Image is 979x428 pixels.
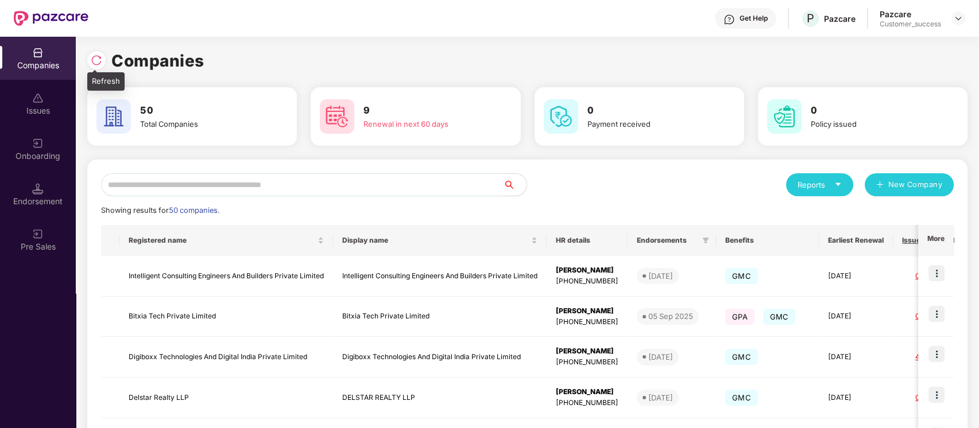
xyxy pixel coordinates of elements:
span: plus [876,181,884,190]
th: Issues [893,225,942,256]
img: svg+xml;base64,PHN2ZyB4bWxucz0iaHR0cDovL3d3dy53My5vcmcvMjAwMC9zdmciIHdpZHRoPSI2MCIgaGVpZ2h0PSI2MC... [320,99,354,134]
div: Total Companies [140,118,265,130]
th: Display name [333,225,547,256]
div: [DATE] [648,270,673,282]
span: Registered name [129,236,315,245]
td: [DATE] [819,378,893,418]
td: Digiboxx Technologies And Digital India Private Limited [119,337,333,378]
img: New Pazcare Logo [14,11,88,26]
img: svg+xml;base64,PHN2ZyB3aWR0aD0iMTQuNSIgaGVpZ2h0PSIxNC41IiB2aWV3Qm94PSIwIDAgMTYgMTYiIGZpbGw9Im5vbm... [32,183,44,194]
span: GMC [725,268,758,284]
img: svg+xml;base64,PHN2ZyB3aWR0aD0iMjAiIGhlaWdodD0iMjAiIHZpZXdCb3g9IjAgMCAyMCAyMCIgZmlsbD0ibm9uZSIgeG... [32,228,44,240]
span: Showing results for [101,206,219,215]
th: Benefits [716,225,819,256]
span: GMC [725,349,758,365]
img: svg+xml;base64,PHN2ZyBpZD0iSGVscC0zMngzMiIgeG1sbnM9Imh0dHA6Ly93d3cudzMub3JnLzIwMDAvc3ZnIiB3aWR0aD... [723,14,735,25]
img: svg+xml;base64,PHN2ZyBpZD0iSXNzdWVzX2Rpc2FibGVkIiB4bWxucz0iaHR0cDovL3d3dy53My5vcmcvMjAwMC9zdmciIH... [32,92,44,104]
div: Policy issued [811,118,935,130]
button: search [503,173,527,196]
th: Registered name [119,225,333,256]
td: Intelligent Consulting Engineers And Builders Private Limited [119,256,333,297]
div: 0 [902,311,933,322]
span: Display name [342,236,529,245]
h3: 9 [363,103,488,118]
td: [DATE] [819,337,893,378]
td: DELSTAR REALTY LLP [333,378,547,418]
div: Customer_success [880,20,941,29]
img: icon [928,387,945,403]
div: [DATE] [648,392,673,403]
img: icon [928,346,945,362]
span: GPA [725,309,754,325]
div: Renewal in next 60 days [363,118,488,130]
td: [DATE] [819,297,893,337]
th: HR details [547,225,628,256]
th: Earliest Renewal [819,225,893,256]
h3: 0 [587,103,712,118]
div: [PERSON_NAME] [556,346,618,357]
span: filter [702,237,709,244]
td: Delstar Realty LLP [119,378,333,418]
span: P [807,11,814,25]
div: [DATE] [648,351,673,363]
div: Payment received [587,118,712,130]
span: search [503,180,527,189]
img: svg+xml;base64,PHN2ZyBpZD0iUmVsb2FkLTMyeDMyIiB4bWxucz0iaHR0cDovL3d3dy53My5vcmcvMjAwMC9zdmciIHdpZH... [91,55,102,66]
img: svg+xml;base64,PHN2ZyB4bWxucz0iaHR0cDovL3d3dy53My5vcmcvMjAwMC9zdmciIHdpZHRoPSI2MCIgaGVpZ2h0PSI2MC... [767,99,802,134]
div: [PHONE_NUMBER] [556,357,618,368]
span: GMC [725,390,758,406]
img: icon [928,265,945,281]
div: [PHONE_NUMBER] [556,317,618,328]
div: 05 Sep 2025 [648,310,693,322]
div: [PHONE_NUMBER] [556,276,618,287]
span: filter [700,234,711,247]
img: svg+xml;base64,PHN2ZyBpZD0iRHJvcGRvd24tMzJ4MzIiIHhtbG5zPSJodHRwOi8vd3d3LnczLm9yZy8yMDAwL3N2ZyIgd2... [954,14,963,23]
button: plusNew Company [865,173,954,196]
img: svg+xml;base64,PHN2ZyB3aWR0aD0iMjAiIGhlaWdodD0iMjAiIHZpZXdCb3g9IjAgMCAyMCAyMCIgZmlsbD0ibm9uZSIgeG... [32,138,44,149]
td: Digiboxx Technologies And Digital India Private Limited [333,337,547,378]
td: Bitxia Tech Private Limited [119,297,333,337]
span: Issues [902,236,924,245]
span: GMC [763,309,796,325]
h1: Companies [111,48,204,73]
div: 4 [902,352,933,363]
td: Intelligent Consulting Engineers And Builders Private Limited [333,256,547,297]
td: [DATE] [819,256,893,297]
img: svg+xml;base64,PHN2ZyBpZD0iQ29tcGFuaWVzIiB4bWxucz0iaHR0cDovL3d3dy53My5vcmcvMjAwMC9zdmciIHdpZHRoPS... [32,47,44,59]
div: 0 [902,271,933,282]
div: [PERSON_NAME] [556,306,618,317]
td: Bitxia Tech Private Limited [333,297,547,337]
th: More [918,225,954,256]
div: Refresh [87,72,125,91]
span: caret-down [834,181,842,188]
h3: 50 [140,103,265,118]
div: Get Help [740,14,768,23]
div: Pazcare [880,9,941,20]
div: Pazcare [824,13,856,24]
span: New Company [888,179,943,190]
div: [PERSON_NAME] [556,387,618,398]
div: Reports [798,179,842,190]
img: svg+xml;base64,PHN2ZyB4bWxucz0iaHR0cDovL3d3dy53My5vcmcvMjAwMC9zdmciIHdpZHRoPSI2MCIgaGVpZ2h0PSI2MC... [96,99,131,134]
div: 0 [902,392,933,403]
div: [PERSON_NAME] [556,265,618,276]
h3: 0 [811,103,935,118]
img: svg+xml;base64,PHN2ZyB4bWxucz0iaHR0cDovL3d3dy53My5vcmcvMjAwMC9zdmciIHdpZHRoPSI2MCIgaGVpZ2h0PSI2MC... [544,99,578,134]
img: icon [928,306,945,322]
span: Endorsements [637,236,698,245]
div: [PHONE_NUMBER] [556,398,618,408]
span: 50 companies. [169,206,219,215]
